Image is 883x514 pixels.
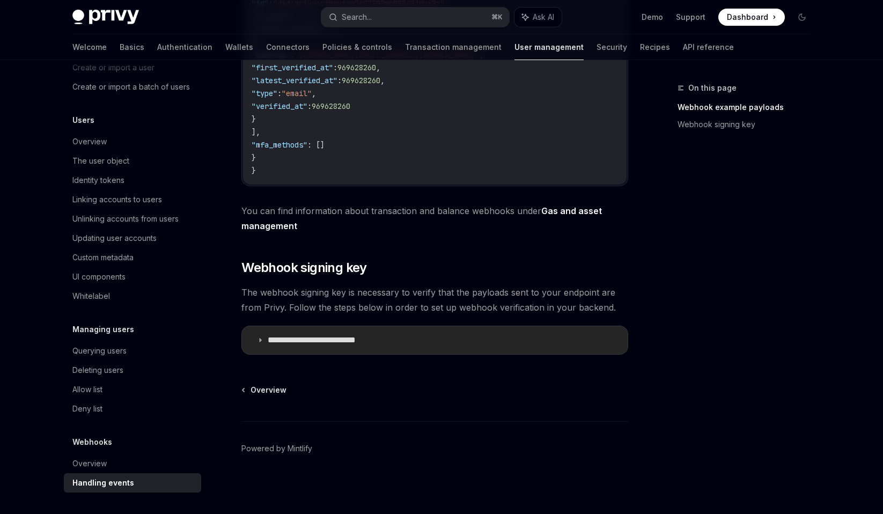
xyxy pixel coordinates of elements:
span: You can find information about transaction and balance webhooks under [241,203,628,233]
div: Search... [342,11,372,24]
span: , [380,76,385,85]
div: Linking accounts to users [72,193,162,206]
a: Linking accounts to users [64,190,201,209]
div: Allow list [72,383,102,396]
span: , [376,63,380,72]
div: Deleting users [72,364,123,377]
div: Handling events [72,476,134,489]
div: Updating user accounts [72,232,157,245]
a: Whitelabel [64,287,201,306]
span: On this page [688,82,737,94]
div: Overview [72,457,107,470]
a: Recipes [640,34,670,60]
a: Basics [120,34,144,60]
span: "first_verified_at" [252,63,333,72]
a: Overview [64,132,201,151]
span: } [252,153,256,163]
h5: Webhooks [72,436,112,449]
a: User management [514,34,584,60]
div: Overview [72,135,107,148]
span: "latest_verified_at" [252,76,337,85]
button: Ask AI [514,8,562,27]
a: Allow list [64,380,201,399]
span: 969628260 [342,76,380,85]
span: Dashboard [727,12,768,23]
a: Deleting users [64,361,201,380]
span: Ask AI [533,12,554,23]
span: : [277,89,282,98]
a: API reference [683,34,734,60]
span: ⌘ K [491,13,503,21]
div: The user object [72,155,129,167]
a: Support [676,12,705,23]
a: Authentication [157,34,212,60]
a: Welcome [72,34,107,60]
div: Create or import a batch of users [72,80,190,93]
a: Unlinking accounts from users [64,209,201,229]
a: Transaction management [405,34,502,60]
img: dark logo [72,10,139,25]
span: 969628260 [312,101,350,111]
a: Querying users [64,341,201,361]
span: } [252,114,256,124]
a: Overview [64,454,201,473]
a: Deny list [64,399,201,418]
a: Dashboard [718,9,785,26]
span: 969628260 [337,63,376,72]
div: Identity tokens [72,174,124,187]
div: Deny list [72,402,102,415]
button: Search...⌘K [321,8,509,27]
h5: Managing users [72,323,134,336]
a: Webhook example payloads [678,99,819,116]
span: "verified_at" [252,101,307,111]
a: Identity tokens [64,171,201,190]
div: Whitelabel [72,290,110,303]
span: Overview [251,385,286,395]
a: Demo [642,12,663,23]
a: The user object [64,151,201,171]
a: Connectors [266,34,310,60]
a: Create or import a batch of users [64,77,201,97]
div: UI components [72,270,126,283]
a: Powered by Mintlify [241,443,312,454]
span: : [] [307,140,325,150]
span: } [252,166,256,175]
span: , [312,89,316,98]
div: Querying users [72,344,127,357]
a: Custom metadata [64,248,201,267]
a: Overview [242,385,286,395]
span: : [337,76,342,85]
a: Updating user accounts [64,229,201,248]
div: Custom metadata [72,251,134,264]
span: "mfa_methods" [252,140,307,150]
a: Policies & controls [322,34,392,60]
span: "type" [252,89,277,98]
span: "email" [282,89,312,98]
a: Wallets [225,34,253,60]
span: The webhook signing key is necessary to verify that the payloads sent to your endpoint are from P... [241,285,628,315]
div: Unlinking accounts from users [72,212,179,225]
button: Toggle dark mode [793,9,811,26]
h5: Users [72,114,94,127]
span: ], [252,127,260,137]
a: Security [597,34,627,60]
span: : [333,63,337,72]
a: UI components [64,267,201,287]
a: Handling events [64,473,201,493]
span: : [307,101,312,111]
span: Webhook signing key [241,259,367,276]
a: Webhook signing key [678,116,819,133]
